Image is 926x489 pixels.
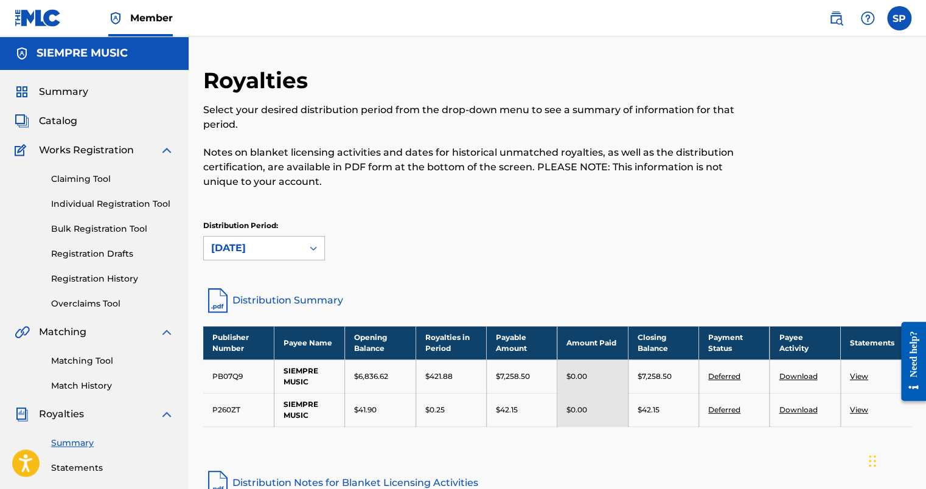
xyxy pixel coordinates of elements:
span: Summary [39,85,88,99]
p: $41.90 [354,404,377,415]
a: Statements [51,462,174,474]
h2: Royalties [203,67,314,94]
p: $0.00 [566,371,587,382]
td: PB07Q9 [203,359,274,393]
img: expand [159,143,174,158]
th: Royalties in Period [416,326,486,359]
p: $0.00 [566,404,587,415]
img: search [829,11,843,26]
img: Accounts [15,46,29,61]
span: Works Registration [39,143,134,158]
th: Statements [840,326,911,359]
p: $42.15 [496,404,518,415]
a: Bulk Registration Tool [51,223,174,235]
a: Summary [51,437,174,449]
a: Download [779,372,817,381]
a: View [850,372,868,381]
div: [DATE] [211,241,295,255]
th: Payee Name [274,326,344,359]
img: distribution-summary-pdf [203,286,232,315]
th: Opening Balance [345,326,416,359]
td: SIEMPRE MUSIC [274,359,344,393]
a: Public Search [824,6,848,30]
a: Claiming Tool [51,173,174,186]
a: Matching Tool [51,355,174,367]
p: $42.15 [638,404,660,415]
a: View [850,405,868,414]
a: Download [779,405,817,414]
p: $421.88 [425,371,453,382]
a: Deferred [708,405,740,414]
a: Match History [51,380,174,392]
th: Payable Amount [486,326,557,359]
span: Matching [39,325,86,339]
span: Catalog [39,114,77,128]
iframe: Chat Widget [865,431,926,489]
th: Payment Status [698,326,769,359]
span: Royalties [39,407,84,421]
iframe: Resource Center [892,313,926,411]
th: Payee Activity [770,326,840,359]
img: Works Registration [15,143,30,158]
span: Member [130,11,173,25]
th: Amount Paid [557,326,628,359]
p: Notes on blanket licensing activities and dates for historical unmatched royalties, as well as th... [203,145,748,189]
a: Individual Registration Tool [51,198,174,210]
img: Summary [15,85,29,99]
img: Royalties [15,407,29,421]
a: Registration History [51,272,174,285]
img: MLC Logo [15,9,61,27]
div: User Menu [887,6,911,30]
th: Publisher Number [203,326,274,359]
a: Deferred [708,372,740,381]
a: Distribution Summary [203,286,911,315]
p: Distribution Period: [203,220,325,231]
img: Catalog [15,114,29,128]
p: $7,258.50 [496,371,530,382]
a: SummarySummary [15,85,88,99]
div: Drag [869,443,876,479]
img: Top Rightsholder [108,11,123,26]
p: $7,258.50 [638,371,672,382]
img: help [860,11,875,26]
p: Select your desired distribution period from the drop-down menu to see a summary of information f... [203,103,748,132]
a: Overclaims Tool [51,297,174,310]
td: SIEMPRE MUSIC [274,393,344,426]
a: CatalogCatalog [15,114,77,128]
img: expand [159,325,174,339]
p: $6,836.62 [354,371,388,382]
td: P260ZT [203,393,274,426]
div: Help [855,6,880,30]
th: Closing Balance [628,326,698,359]
p: $0.25 [425,404,445,415]
h5: SIEMPRE MUSIC [37,46,128,60]
img: Matching [15,325,30,339]
a: Registration Drafts [51,248,174,260]
img: expand [159,407,174,421]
